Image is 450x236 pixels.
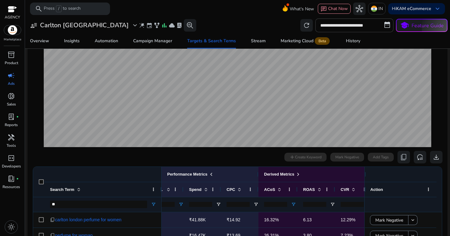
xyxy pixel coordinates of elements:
span: Derived Metrics [264,172,294,177]
span: What's New [290,3,314,14]
span: Spend [189,187,202,192]
span: code_blocks [7,154,15,162]
span: Mark Negative [375,214,403,227]
button: search_insights [184,19,196,32]
span: light_mode [7,223,15,231]
button: Open Filter Menu [178,202,183,207]
span: book_4 [7,175,15,182]
span: lab_profile [7,113,15,121]
span: Action [370,187,383,192]
span: search [35,5,42,13]
span: 12.29% [341,217,355,222]
button: Open Filter Menu [253,202,258,207]
p: Reports [5,122,18,128]
span: refresh [303,22,310,29]
span: school [400,21,409,30]
span: ROAS [303,187,315,192]
p: Product [5,60,18,66]
div: Insights [64,39,80,43]
span: reset_settings [416,153,424,161]
button: reset_settings [414,151,426,163]
div: History [346,39,360,43]
span: expand_more [131,22,139,29]
span: Performance Metrics [167,172,207,177]
span: inventory_2 [7,51,15,59]
span: ACoS [264,187,275,192]
span: event [146,22,152,28]
p: Sales [7,101,16,107]
span: Beta [315,37,330,45]
button: Open Filter Menu [216,202,221,207]
div: Marketing Cloud [281,38,331,44]
button: Open Filter Menu [330,202,335,207]
span: family_history [154,22,160,28]
span: download [432,153,440,161]
span: fiber_manual_record [16,177,19,180]
span: CVR [341,187,349,192]
div: Overview [30,39,49,43]
span: cloud [169,22,175,28]
p: AGENCY [5,14,20,20]
span: ₹14.92 [227,217,240,222]
img: amazon.svg [4,25,21,35]
p: Resources [2,184,20,190]
mat-icon: keyboard_arrow_down [410,217,416,223]
div: Targets & Search Terms [187,39,236,43]
span: donut_small [7,92,15,100]
p: Tools [7,143,16,148]
div: Automation [95,39,118,43]
div: Stream [251,39,266,43]
p: Ads [8,81,15,86]
span: 6.13 [303,217,312,222]
span: / [56,5,62,12]
span: content_copy [50,217,55,222]
h3: Carlton [GEOGRAPHIC_DATA] [40,22,129,29]
span: search_insights [186,22,194,29]
span: wand_stars [139,22,145,28]
span: handyman [7,134,15,141]
span: fiber_manual_record [16,115,19,118]
button: Open Filter Menu [291,202,296,207]
button: download [430,151,442,163]
p: Developers [2,163,21,169]
div: Campaign Manager [133,39,172,43]
span: user_attributes [30,22,37,29]
p: Press to search [44,5,81,12]
input: Search Term Filter Input [50,201,147,208]
p: 16.32% [264,213,292,226]
span: CPC [227,187,235,192]
span: Search Term [50,187,74,192]
span: lab_profile [176,22,182,28]
button: Open Filter Menu [151,202,156,207]
span: campaign [7,72,15,79]
span: bar_chart [161,22,167,28]
p: Marketplace [4,37,21,42]
span: ₹41.88K [189,217,206,222]
span: carlton london perfume for women [55,213,121,226]
button: Mark Negative [370,215,408,225]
